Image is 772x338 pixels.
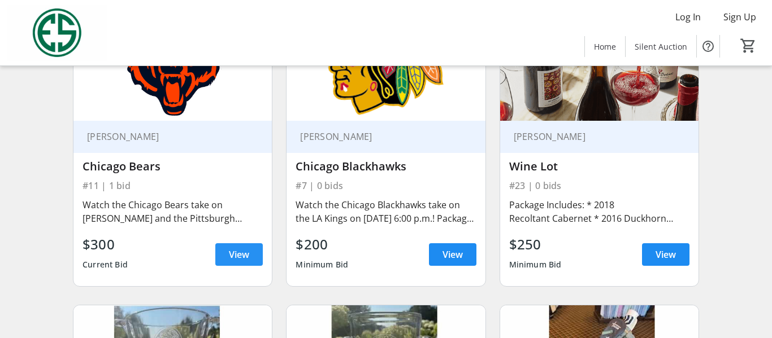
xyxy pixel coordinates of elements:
[296,234,348,254] div: $200
[83,254,128,275] div: Current Bid
[83,178,263,194] div: #11 | 1 bid
[509,178,689,194] div: #23 | 0 bids
[642,243,689,266] a: View
[509,234,562,254] div: $250
[83,234,128,254] div: $300
[7,5,107,61] img: Evans Scholars Foundation's Logo
[443,248,463,261] span: View
[714,8,765,26] button: Sign Up
[509,131,676,142] div: [PERSON_NAME]
[83,160,263,173] div: Chicago Bears
[585,36,625,57] a: Home
[656,248,676,261] span: View
[697,35,719,58] button: Help
[83,198,263,225] div: Watch the Chicago Bears take on [PERSON_NAME] and the Pittsburgh Steelers on [DATE]! Package Incl...
[296,254,348,275] div: Minimum Bid
[594,41,616,52] span: Home
[666,8,710,26] button: Log In
[509,198,689,225] div: Package Includes: * 2018 Recoltant Cabernet * 2016 Duckhorn Cabernet * 2015 Feather Cabernet * 20...
[296,178,476,194] div: #7 | 0 bids
[296,131,462,142] div: [PERSON_NAME]
[626,36,696,57] a: Silent Auction
[229,248,249,261] span: View
[509,160,689,173] div: Wine Lot
[215,243,263,266] a: View
[296,160,476,173] div: Chicago Blackhawks
[723,10,756,24] span: Sign Up
[675,10,701,24] span: Log In
[635,41,687,52] span: Silent Auction
[83,131,249,142] div: [PERSON_NAME]
[296,198,476,225] div: Watch the Chicago Blackhawks take on the LA Kings on [DATE] 6:00 p.m.! Package Includes: * 2 tick...
[429,243,476,266] a: View
[509,254,562,275] div: Minimum Bid
[738,36,758,56] button: Cart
